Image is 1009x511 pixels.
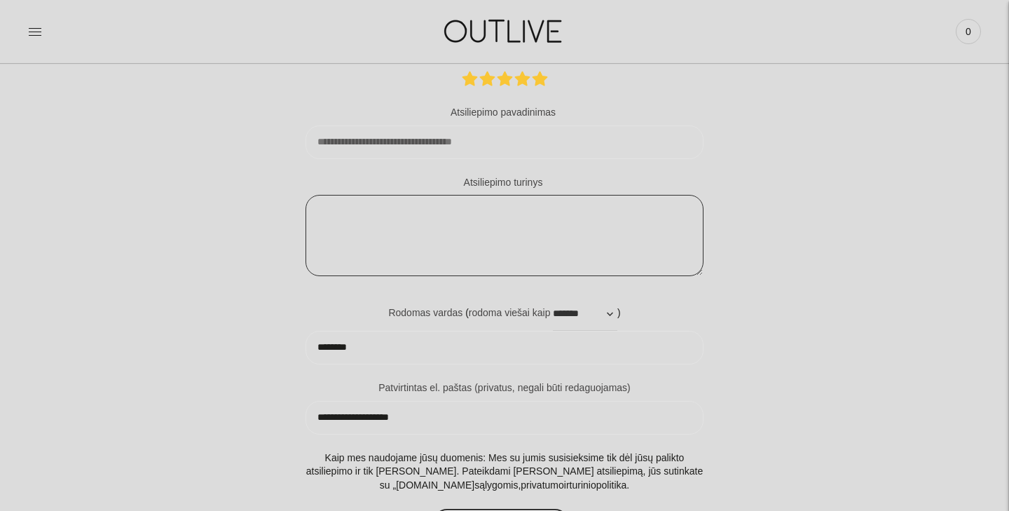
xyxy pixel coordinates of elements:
span: ( ) [465,307,620,318]
a: sąlygomis [474,479,518,491]
span: 0 [959,22,978,41]
label: Rodomas vardas [388,306,462,320]
a: privatumo [521,479,563,491]
input: Rodomas vardas [306,331,703,364]
textarea: Atsiliepimo turinys [306,195,703,276]
a: turinio [570,479,596,491]
a: 3 stars [497,71,515,86]
label: Atsiliepimo pavadinimas [451,106,556,120]
select: Name format [553,297,617,331]
label: Patvirtintas el. paštas (privatus, negali būti redaguojamas) [306,381,703,395]
p: Kaip mes naudojame jūsų duomenis: Mes su jumis susisieksime tik dėl jūsų palikto atsiliepimo ir t... [306,451,703,493]
input: Atsiliepimo pavadinimas [306,125,703,159]
label: Atsiliepimo turinys [464,176,543,190]
label: rodoma viešai kaip [469,306,551,320]
a: 1 star [462,71,480,86]
img: OUTLIVE [417,7,592,55]
a: 4 stars [515,71,533,86]
a: 2 stars [480,71,497,86]
input: El. pašto adresas [306,401,703,435]
div: Įvertinimas [306,49,703,89]
a: 5 stars [533,71,547,86]
a: 0 [956,16,981,47]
